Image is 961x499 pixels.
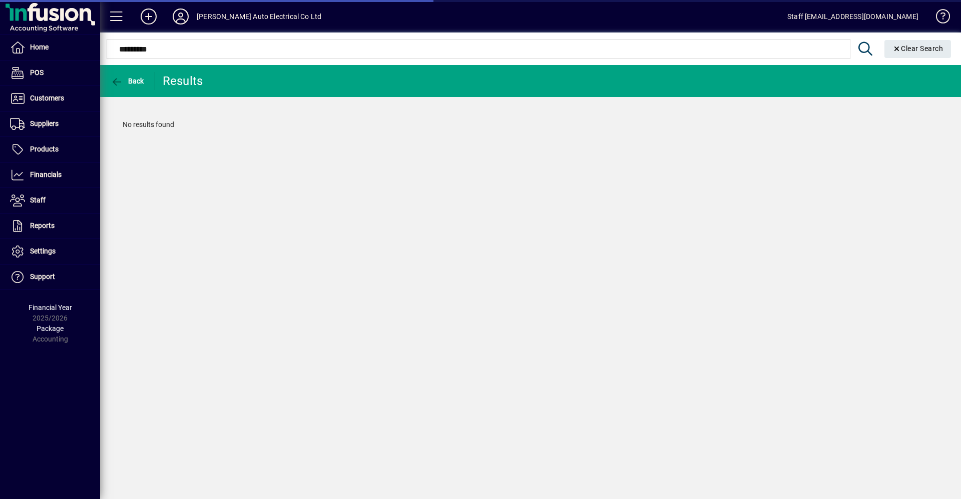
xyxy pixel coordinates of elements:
[100,72,155,90] app-page-header-button: Back
[113,109,948,140] div: No results found
[30,247,56,255] span: Settings
[29,303,72,311] span: Financial Year
[5,35,100,60] a: Home
[5,60,100,85] a: POS
[111,77,144,85] span: Back
[787,8,918,24] div: Staff [EMAIL_ADDRESS][DOMAIN_NAME]
[163,73,205,89] div: Results
[30,170,62,178] span: Financials
[5,213,100,238] a: Reports
[5,162,100,187] a: Financials
[30,196,46,204] span: Staff
[5,137,100,162] a: Products
[30,145,59,153] span: Products
[30,119,59,127] span: Suppliers
[5,111,100,136] a: Suppliers
[5,239,100,264] a: Settings
[197,8,321,24] div: [PERSON_NAME] Auto Electrical Co Ltd
[5,264,100,289] a: Support
[30,221,55,229] span: Reports
[928,2,948,34] a: Knowledge Base
[30,43,49,51] span: Home
[165,7,197,25] button: Profile
[30,272,55,280] span: Support
[892,44,943,52] span: Clear Search
[30,94,64,102] span: Customers
[30,68,44,76] span: POS
[133,7,165,25] button: Add
[37,324,64,332] span: Package
[108,72,147,90] button: Back
[5,188,100,213] a: Staff
[5,86,100,111] a: Customers
[884,40,951,58] button: Clear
